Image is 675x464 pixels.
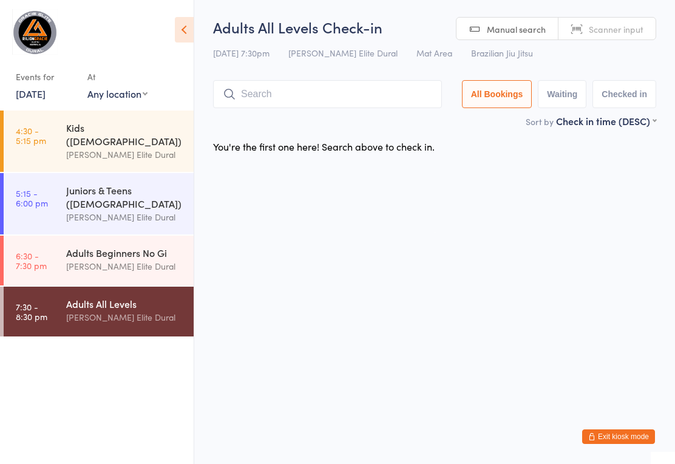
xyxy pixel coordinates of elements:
div: Juniors & Teens ([DEMOGRAPHIC_DATA]) [66,183,183,210]
button: All Bookings [462,80,532,108]
img: Gracie Elite Jiu Jitsu Dural [12,9,58,55]
div: [PERSON_NAME] Elite Dural [66,259,183,273]
span: Manual search [487,23,546,35]
time: 4:30 - 5:15 pm [16,126,46,145]
div: Any location [87,87,148,100]
a: [DATE] [16,87,46,100]
time: 5:15 - 6:00 pm [16,188,48,208]
span: Mat Area [416,47,452,59]
div: Events for [16,67,75,87]
input: Search [213,80,442,108]
h2: Adults All Levels Check-in [213,17,656,37]
div: [PERSON_NAME] Elite Dural [66,148,183,162]
button: Waiting [538,80,586,108]
div: Kids ([DEMOGRAPHIC_DATA]) [66,121,183,148]
div: You're the first one here! Search above to check in. [213,140,435,153]
div: Adults All Levels [66,297,183,310]
span: [DATE] 7:30pm [213,47,270,59]
div: [PERSON_NAME] Elite Dural [66,210,183,224]
span: [PERSON_NAME] Elite Dural [288,47,398,59]
a: 4:30 -5:15 pmKids ([DEMOGRAPHIC_DATA])[PERSON_NAME] Elite Dural [4,111,194,172]
div: Check in time (DESC) [556,114,656,128]
time: 6:30 - 7:30 pm [16,251,47,270]
label: Sort by [526,115,554,128]
span: Scanner input [589,23,643,35]
a: 6:30 -7:30 pmAdults Beginners No Gi[PERSON_NAME] Elite Dural [4,236,194,285]
a: 7:30 -8:30 pmAdults All Levels[PERSON_NAME] Elite Dural [4,287,194,336]
time: 7:30 - 8:30 pm [16,302,47,321]
a: 5:15 -6:00 pmJuniors & Teens ([DEMOGRAPHIC_DATA])[PERSON_NAME] Elite Dural [4,173,194,234]
button: Exit kiosk mode [582,429,655,444]
div: At [87,67,148,87]
div: Adults Beginners No Gi [66,246,183,259]
div: [PERSON_NAME] Elite Dural [66,310,183,324]
button: Checked in [592,80,656,108]
span: Brazilian Jiu Jitsu [471,47,533,59]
